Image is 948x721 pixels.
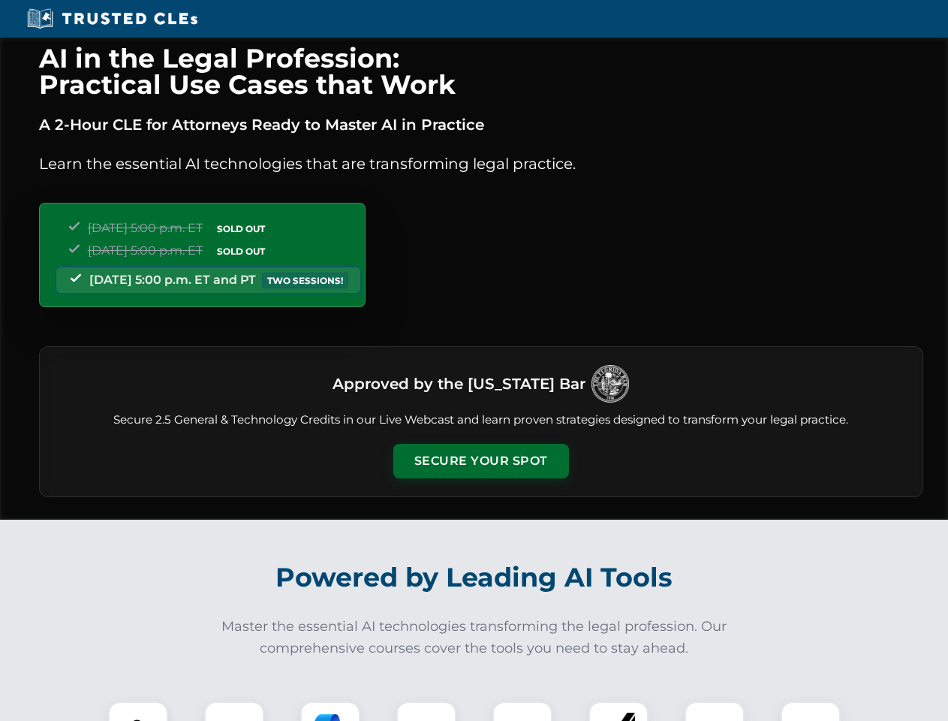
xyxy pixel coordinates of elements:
p: A 2-Hour CLE for Attorneys Ready to Master AI in Practice [39,113,923,137]
span: [DATE] 5:00 p.m. ET [88,243,203,258]
img: Trusted CLEs [23,8,202,30]
p: Secure 2.5 General & Technology Credits in our Live Webcast and learn proven strategies designed ... [58,412,904,429]
p: Master the essential AI technologies transforming the legal profession. Our comprehensive courses... [212,616,737,659]
button: Secure Your Spot [393,444,569,478]
h3: Approved by the [US_STATE] Bar [333,370,585,397]
span: SOLD OUT [212,243,270,259]
span: [DATE] 5:00 p.m. ET [88,221,203,235]
h1: AI in the Legal Profession: Practical Use Cases that Work [39,45,923,98]
p: Learn the essential AI technologies that are transforming legal practice. [39,152,923,176]
span: SOLD OUT [212,221,270,237]
h2: Powered by Leading AI Tools [59,551,890,604]
img: Logo [591,365,629,403]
